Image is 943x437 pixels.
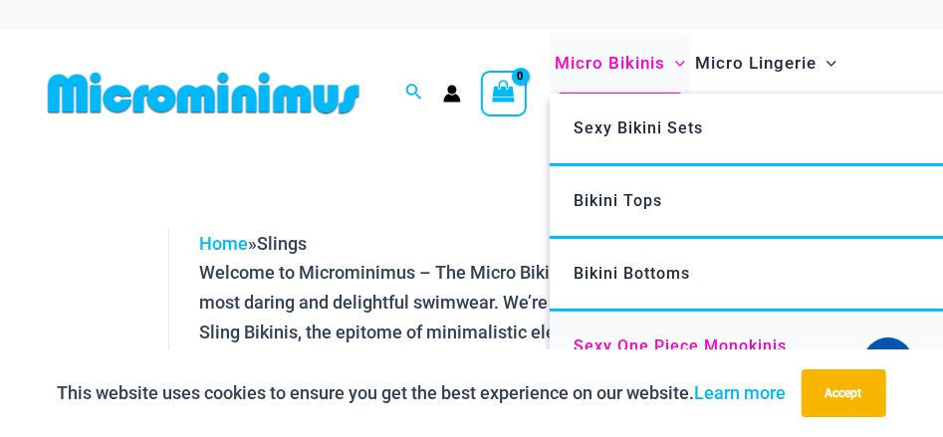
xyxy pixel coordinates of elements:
a: Learn more [695,382,787,403]
a: View Shopping Cart, empty [481,71,527,116]
a: Micro LingerieMenu ToggleMenu Toggle [690,33,841,94]
span: Sexy One Piece Monokinis [574,336,787,355]
span: » [199,233,307,254]
span: Sexy Bikini Sets [574,118,703,137]
span: Micro Lingerie [695,38,817,89]
span: Micro Bikinis [555,38,665,89]
a: Micro BikinisMenu ToggleMenu Toggle [550,33,690,94]
p: Welcome to Microminimus – The Micro Bikini Shop, your ultimate destination for the most daring an... [199,258,902,346]
span: Slings [257,233,307,254]
span: Bikini Bottoms [574,264,690,283]
a: Home [199,233,248,254]
a: Search icon link [405,81,423,106]
span: Menu Toggle [817,38,836,89]
span: Bikini Tops [574,191,662,210]
img: MM SHOP LOGO FLAT [40,71,367,115]
p: This website uses cookies to ensure you get the best experience on our website. [58,378,787,408]
a: Account icon link [443,85,461,103]
nav: Site Navigation [547,30,903,157]
button: Accept [802,369,886,417]
span: Menu Toggle [665,38,685,89]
